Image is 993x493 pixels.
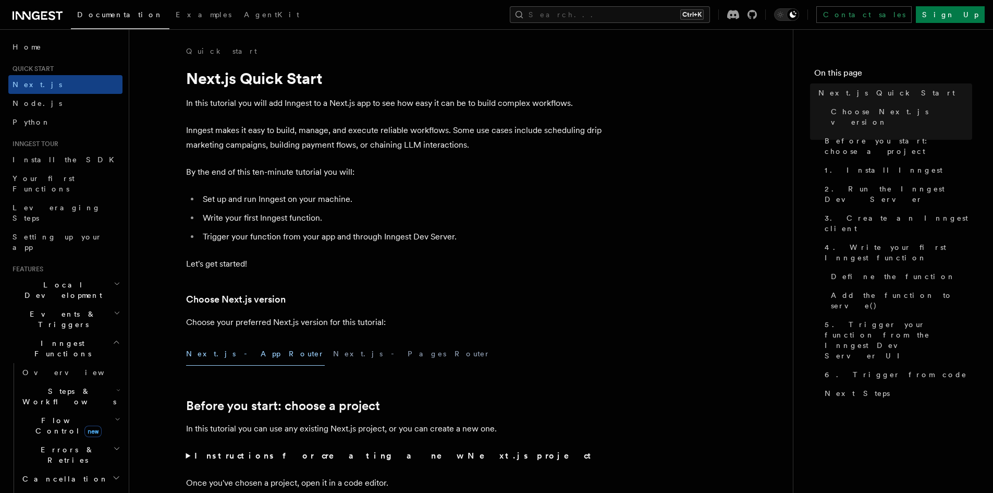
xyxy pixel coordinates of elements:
a: AgentKit [238,3,305,28]
a: Choose Next.js version [827,102,972,131]
span: Install the SDK [13,155,120,164]
a: 6. Trigger from code [820,365,972,384]
span: 3. Create an Inngest client [825,213,972,234]
a: Documentation [71,3,169,29]
a: Node.js [8,94,122,113]
span: Next.js Quick Start [818,88,955,98]
button: Toggle dark mode [774,8,799,21]
summary: Instructions for creating a new Next.js project [186,449,603,463]
a: Your first Functions [8,169,122,198]
a: 1. Install Inngest [820,161,972,179]
button: Cancellation [18,470,122,488]
li: Write your first Inngest function. [200,211,603,225]
span: Steps & Workflows [18,386,116,407]
span: Errors & Retries [18,444,113,465]
p: Once you've chosen a project, open it in a code editor. [186,476,603,490]
span: Setting up your app [13,233,102,251]
a: Leveraging Steps [8,198,122,227]
span: Cancellation [18,474,108,484]
a: Contact sales [816,6,912,23]
p: Choose your preferred Next.js version for this tutorial: [186,315,603,330]
a: 2. Run the Inngest Dev Server [820,179,972,209]
span: 4. Write your first Inngest function [825,242,972,263]
li: Trigger your function from your app and through Inngest Dev Server. [200,230,603,244]
span: Flow Control [18,415,115,436]
span: Inngest tour [8,140,58,148]
button: Next.js - App Router [186,342,325,366]
a: Examples [169,3,238,28]
span: Features [8,265,43,273]
a: Sign Up [916,6,985,23]
a: 3. Create an Inngest client [820,209,972,238]
span: Inngest Functions [8,338,113,359]
p: Let's get started! [186,257,603,271]
a: 4. Write your first Inngest function [820,238,972,267]
span: Node.js [13,99,62,107]
p: In this tutorial you will add Inngest to a Next.js app to see how easy it can be to build complex... [186,96,603,111]
button: Flow Controlnew [18,411,122,440]
button: Search...Ctrl+K [510,6,710,23]
h4: On this page [814,67,972,83]
span: Quick start [8,65,54,73]
a: Install the SDK [8,150,122,169]
p: In this tutorial you can use any existing Next.js project, or you can create a new one. [186,422,603,436]
a: Next Steps [820,384,972,403]
span: Events & Triggers [8,309,114,330]
a: Next.js [8,75,122,94]
span: Define the function [831,271,955,282]
li: Set up and run Inngest on your machine. [200,192,603,207]
span: Leveraging Steps [13,203,101,222]
a: Before you start: choose a project [820,131,972,161]
span: Next Steps [825,388,890,399]
span: AgentKit [244,10,299,19]
span: Examples [176,10,231,19]
span: 1. Install Inngest [825,165,942,175]
a: 5. Trigger your function from the Inngest Dev Server UI [820,315,972,365]
p: Inngest makes it easy to build, manage, and execute reliable workflows. Some use cases include sc... [186,123,603,152]
span: Local Development [8,280,114,300]
span: Documentation [77,10,163,19]
a: Before you start: choose a project [186,399,380,413]
h1: Next.js Quick Start [186,69,603,88]
span: Next.js [13,80,62,89]
span: Choose Next.js version [831,106,972,127]
a: Add the function to serve() [827,286,972,315]
button: Local Development [8,275,122,305]
span: Python [13,118,51,126]
a: Define the function [827,267,972,286]
a: Python [8,113,122,131]
a: Next.js Quick Start [814,83,972,102]
a: Home [8,38,122,56]
p: By the end of this ten-minute tutorial you will: [186,165,603,179]
span: 5. Trigger your function from the Inngest Dev Server UI [825,319,972,361]
button: Steps & Workflows [18,382,122,411]
span: 2. Run the Inngest Dev Server [825,184,972,205]
button: Next.js - Pages Router [333,342,491,366]
a: Choose Next.js version [186,292,286,307]
span: Your first Functions [13,174,75,193]
span: 6. Trigger from code [825,369,967,380]
a: Overview [18,363,122,382]
button: Inngest Functions [8,334,122,363]
button: Events & Triggers [8,305,122,334]
a: Quick start [186,46,257,56]
span: new [84,426,102,437]
span: Home [13,42,42,52]
span: Before you start: choose a project [825,136,972,157]
span: Add the function to serve() [831,290,972,311]
a: Setting up your app [8,227,122,257]
strong: Instructions for creating a new Next.js project [194,451,595,461]
kbd: Ctrl+K [680,9,704,20]
span: Overview [22,368,130,377]
button: Errors & Retries [18,440,122,470]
